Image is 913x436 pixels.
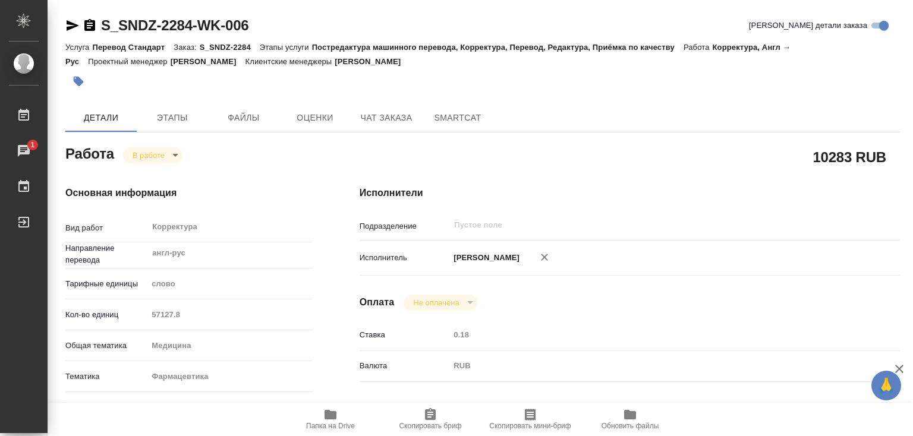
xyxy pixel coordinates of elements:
button: В работе [129,150,168,160]
p: Перевод Стандарт [92,43,174,52]
p: Подразделение [360,220,450,232]
span: Скопировать бриф [399,422,461,430]
input: Пустое поле [147,306,311,323]
button: Добавить тэг [65,68,92,94]
span: Папка на Drive [306,422,355,430]
span: SmartCat [429,110,486,125]
h4: Основная информация [65,186,312,200]
a: 1 [3,136,45,166]
p: Услуга [65,43,92,52]
span: 1 [23,139,42,151]
button: 🙏 [871,371,901,400]
button: Папка на Drive [281,403,380,436]
div: Медицина [147,336,311,356]
div: Фармацевтика [147,367,311,387]
p: Направление перевода [65,242,147,266]
span: Скопировать мини-бриф [489,422,571,430]
h4: Исполнители [360,186,900,200]
span: Оценки [287,110,344,125]
p: Кол-во единиц [65,309,147,321]
button: Обновить файлы [580,403,680,436]
span: Нотариальный заказ [83,402,158,413]
p: Этапы услуги [260,43,312,52]
p: Валюта [360,360,450,372]
button: Удалить исполнителя [531,244,558,270]
span: Детали [73,110,130,125]
p: Общая тематика [65,340,147,352]
p: Исполнитель [360,252,450,264]
div: RUB [449,356,855,376]
span: Этапы [144,110,201,125]
p: Тематика [65,371,147,383]
div: В работе [404,295,477,311]
p: Работа [684,43,713,52]
button: Скопировать бриф [380,403,480,436]
h4: Оплата [360,295,395,309]
span: [PERSON_NAME] детали заказа [749,20,867,31]
p: S_SNDZ-2284 [200,43,260,52]
p: [PERSON_NAME] [335,57,410,66]
span: Обновить файлы [602,422,659,430]
span: Файлы [215,110,272,125]
input: Пустое поле [449,326,855,343]
span: 🙏 [876,373,896,398]
div: В работе [123,147,182,163]
p: [PERSON_NAME] [171,57,245,66]
h2: Работа [65,142,114,163]
p: Вид работ [65,222,147,234]
button: Не оплачена [410,298,462,308]
button: Скопировать мини-бриф [480,403,580,436]
h4: Дополнительно [360,401,900,415]
p: Тарифные единицы [65,278,147,290]
div: слово [147,274,311,294]
span: Чат заказа [358,110,415,125]
h2: 10283 RUB [813,147,886,167]
input: Пустое поле [453,218,827,232]
p: Клиентские менеджеры [245,57,335,66]
button: Скопировать ссылку для ЯМессенджера [65,18,80,33]
p: Постредактура машинного перевода, Корректура, Перевод, Редактура, Приёмка по качеству [312,43,684,52]
p: [PERSON_NAME] [449,252,520,264]
p: Проектный менеджер [88,57,170,66]
p: Ставка [360,329,450,341]
p: Заказ: [174,43,199,52]
button: Скопировать ссылку [83,18,97,33]
a: S_SNDZ-2284-WK-006 [101,17,248,33]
